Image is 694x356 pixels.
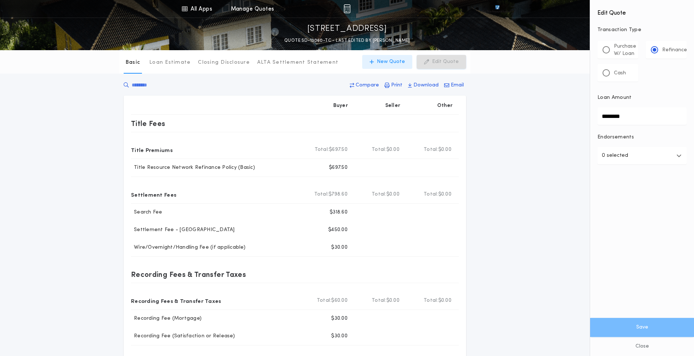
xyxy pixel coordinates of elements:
button: Edit Quote [417,55,466,69]
b: Total: [424,297,438,304]
p: $30.00 [331,244,348,251]
p: Recording Fee (Satisfaction or Release) [131,333,235,340]
p: QUOTE SD-13060-TC - LAST EDITED BY [PERSON_NAME] [284,37,410,44]
p: $450.00 [328,226,348,234]
span: $60.00 [331,297,348,304]
button: 0 selected [597,147,687,164]
p: $30.00 [331,333,348,340]
p: Edit Quote [432,58,459,66]
p: Title Resource Network Refinance Policy (Basic) [131,164,255,171]
p: Basic [125,59,140,66]
img: img [344,4,350,13]
span: $0.00 [386,191,399,198]
p: Recording Fees & Transfer Taxes [131,268,246,280]
b: Total: [314,191,329,198]
p: Purchase W/ Loan [614,43,636,58]
img: vs-icon [482,5,513,12]
span: $697.50 [329,146,348,153]
p: Search Fee [131,209,162,216]
b: Total: [424,146,438,153]
input: Loan Amount [597,107,687,125]
p: Settlement Fee - [GEOGRAPHIC_DATA] [131,226,235,234]
p: $697.50 [329,164,348,171]
button: Email [442,79,466,92]
span: $0.00 [438,146,451,153]
p: Recording Fee (Mortgage) [131,315,202,322]
p: Wire/Overnight/Handling Fee (if applicable) [131,244,245,251]
span: $0.00 [438,191,451,198]
span: $0.00 [386,146,399,153]
b: Total: [315,146,329,153]
span: $0.00 [438,297,451,304]
button: Compare [348,79,381,92]
p: Settlement Fees [131,189,176,200]
button: Save [590,318,694,337]
p: [STREET_ADDRESS] [307,23,387,35]
button: Close [590,337,694,356]
button: Download [406,79,441,92]
p: Title Premiums [131,144,173,156]
p: Loan Estimate [149,59,191,66]
p: Email [451,82,464,89]
p: Buyer [333,102,348,110]
button: New Quote [362,55,412,69]
p: $30.00 [331,315,348,322]
p: Print [391,82,402,89]
b: Total: [424,191,438,198]
p: New Quote [377,58,405,66]
button: Print [382,79,405,92]
span: $798.60 [329,191,348,198]
p: Seller [385,102,401,110]
p: Cash [614,70,626,77]
p: Loan Amount [597,94,632,101]
p: $318.60 [330,209,348,216]
b: Total: [372,146,386,153]
b: Total: [317,297,331,304]
p: Recording Fees & Transfer Taxes [131,295,221,307]
p: Endorsements [597,134,687,141]
p: 0 selected [602,151,628,160]
p: ALTA Settlement Statement [257,59,338,66]
b: Total: [372,191,386,198]
h4: Edit Quote [597,4,687,18]
p: Compare [356,82,379,89]
p: Refinance [662,47,687,54]
p: Transaction Type [597,26,687,34]
p: Other [438,102,453,110]
span: $0.00 [386,297,399,304]
p: Download [413,82,439,89]
p: Title Fees [131,118,165,129]
p: Closing Disclosure [198,59,250,66]
b: Total: [372,297,386,304]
